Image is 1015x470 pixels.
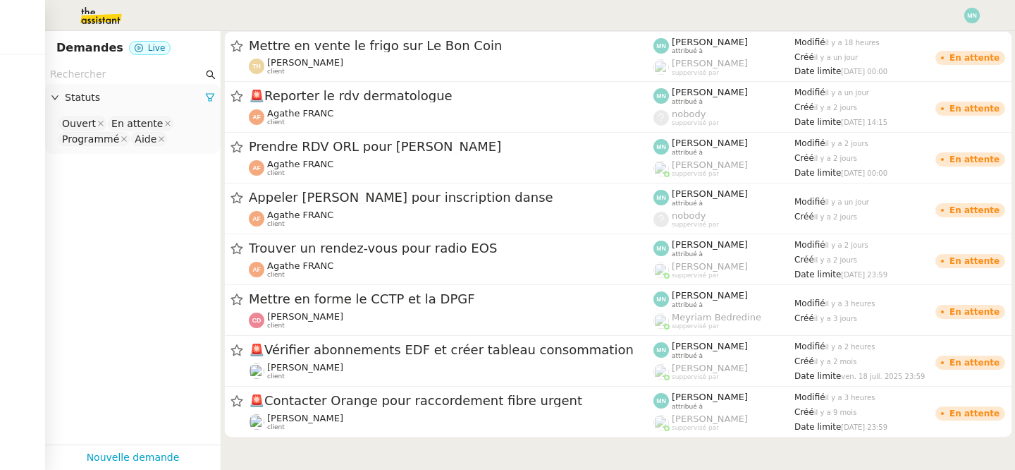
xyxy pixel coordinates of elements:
[653,261,794,279] app-user-label: suppervisé par
[653,58,794,76] app-user-label: suppervisé par
[653,414,794,432] app-user-label: suppervisé par
[62,133,119,145] div: Programmé
[653,188,794,207] app-user-label: attribué à
[653,393,669,409] img: svg
[814,54,858,61] span: il y a un jour
[794,153,814,163] span: Créé
[841,271,887,279] span: [DATE] 23:59
[672,109,706,119] span: nobody
[794,66,841,76] span: Date limite
[50,66,203,83] input: Rechercher
[653,415,669,430] img: users%2FoFdbodQ3TgNoWt9kP3GXAs5oaCq1%2Favatar%2Fprofile-pic.png
[672,138,748,148] span: [PERSON_NAME]
[794,342,825,351] span: Modifié
[794,102,814,112] span: Créé
[814,213,857,221] span: il y a 2 jours
[672,373,719,381] span: suppervisé par
[672,200,703,207] span: attribué à
[249,160,264,176] img: svg
[825,198,869,206] span: il y a un jour
[814,409,857,416] span: il y a 9 mois
[65,90,205,106] span: Statuts
[249,362,653,380] app-user-detailed-label: client
[135,133,156,145] div: Aide
[267,413,343,423] span: [PERSON_NAME]
[672,37,748,47] span: [PERSON_NAME]
[249,413,653,431] app-user-detailed-label: client
[672,290,748,301] span: [PERSON_NAME]
[653,59,669,75] img: users%2FyQfMwtYgTqhRP2YHWHmG2s2LYaD3%2Favatar%2Fprofile-pic.png
[249,344,653,356] span: Vérifier abonnements EDF et créer tableau consommation
[841,423,887,431] span: [DATE] 23:59
[672,69,719,77] span: suppervisé par
[249,191,653,204] span: Appeler [PERSON_NAME] pour inscription danse
[653,313,669,329] img: users%2FaellJyylmXSg4jqeVbanehhyYJm1%2Favatar%2Fprofile-pic%20(4).png
[794,255,814,265] span: Créé
[267,68,285,76] span: client
[672,251,703,258] span: attribué à
[267,108,333,119] span: Agathe FRANC
[672,424,719,432] span: suppervisé par
[672,363,748,373] span: [PERSON_NAME]
[267,311,343,322] span: [PERSON_NAME]
[653,139,669,155] img: svg
[825,343,875,351] span: il y a 2 heures
[814,315,857,323] span: il y a 3 jours
[249,311,653,330] app-user-detailed-label: client
[249,59,264,74] img: svg
[825,140,868,147] span: il y a 2 jours
[949,257,999,265] div: En attente
[672,403,703,411] span: attribué à
[672,47,703,55] span: attribué à
[653,341,794,359] app-user-label: attribué à
[672,341,748,351] span: [PERSON_NAME]
[672,58,748,68] span: [PERSON_NAME]
[794,313,814,323] span: Créé
[672,261,748,272] span: [PERSON_NAME]
[267,362,343,373] span: [PERSON_NAME]
[653,239,794,258] app-user-label: attribué à
[267,373,285,380] span: client
[653,342,669,358] img: svg
[794,356,814,366] span: Créé
[794,117,841,127] span: Date limite
[249,414,264,430] img: users%2FW7e7b233WjXBv8y9FJp8PJv22Cs1%2Favatar%2F21b3669d-5595-472e-a0ea-de11407c45ae
[267,271,285,279] span: client
[672,149,703,157] span: attribué à
[267,119,285,126] span: client
[249,393,264,408] span: 🚨
[825,300,875,308] span: il y a 3 heures
[841,68,887,76] span: [DATE] 00:00
[672,239,748,250] span: [PERSON_NAME]
[794,392,825,402] span: Modifié
[794,270,841,279] span: Date limite
[794,407,814,417] span: Créé
[267,57,343,68] span: [PERSON_NAME]
[825,394,875,402] span: il y a 3 heures
[653,37,794,55] app-user-label: attribué à
[672,188,748,199] span: [PERSON_NAME]
[653,38,669,54] img: svg
[949,206,999,215] div: En attente
[653,241,669,256] img: svg
[653,392,794,410] app-user-label: attribué à
[672,301,703,309] span: attribué à
[249,57,653,76] app-user-detailed-label: client
[653,312,794,330] app-user-label: suppervisé par
[841,169,887,177] span: [DATE] 00:00
[949,358,999,367] div: En attente
[794,212,814,222] span: Créé
[249,109,264,125] img: svg
[653,291,669,307] img: svg
[56,38,123,58] nz-page-header-title: Demandes
[653,88,669,104] img: svg
[794,371,841,381] span: Date limite
[814,155,857,162] span: il y a 2 jours
[249,140,653,153] span: Prendre RDV ORL pour [PERSON_NAME]
[249,313,264,328] img: svg
[672,159,748,170] span: [PERSON_NAME]
[949,409,999,418] div: En attente
[794,240,825,250] span: Modifié
[267,159,333,169] span: Agathe FRANC
[672,323,719,330] span: suppervisé par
